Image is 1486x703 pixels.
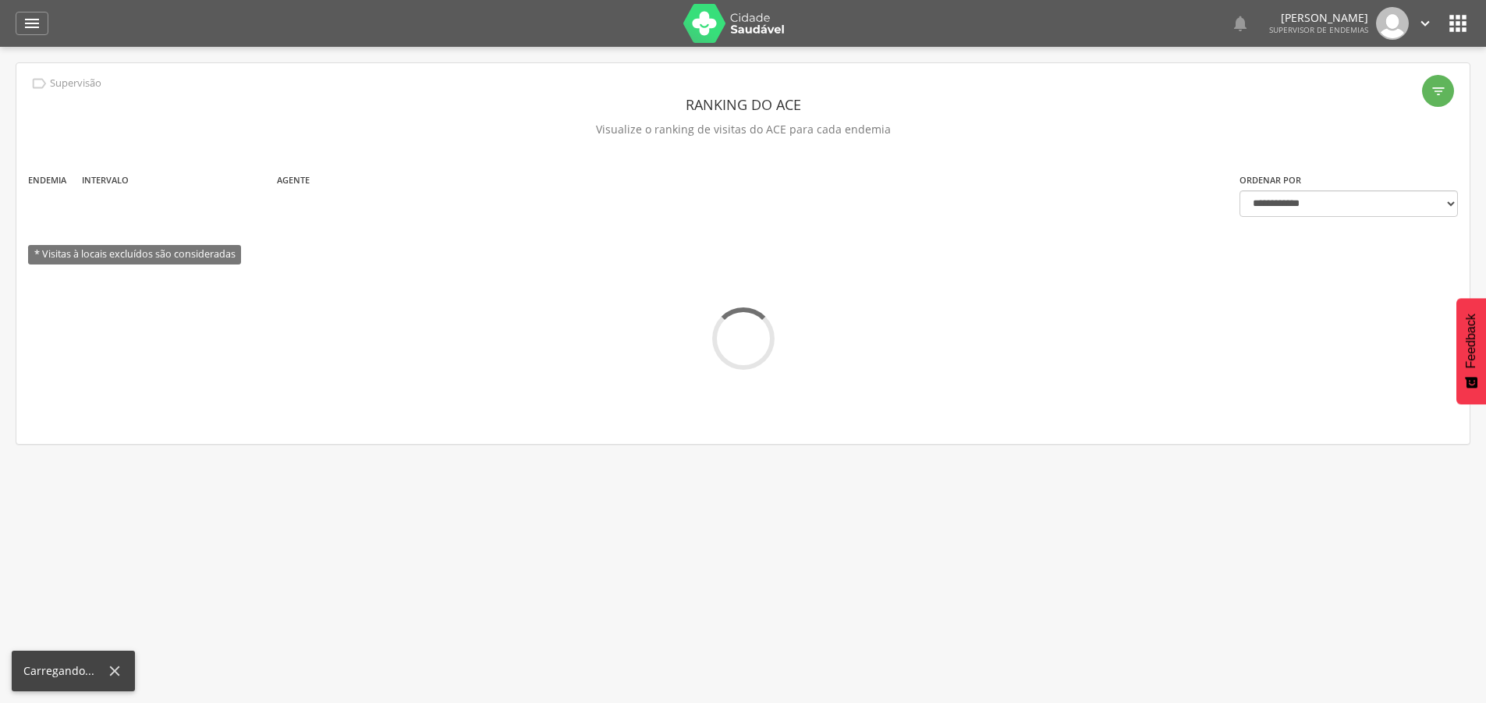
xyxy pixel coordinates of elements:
i:  [30,75,48,92]
span: * Visitas à locais excluídos são consideradas [28,245,241,265]
header: Ranking do ACE [28,91,1458,119]
label: Intervalo [82,174,129,186]
p: [PERSON_NAME] [1269,12,1368,23]
span: Feedback [1464,314,1478,368]
i:  [1431,83,1446,99]
a:  [1417,7,1434,40]
i:  [1231,14,1250,33]
i:  [1445,11,1470,36]
i:  [23,14,41,33]
label: Agente [277,174,310,186]
div: Filtro [1422,75,1454,107]
i:  [1417,15,1434,32]
label: Endemia [28,174,66,186]
p: Supervisão [50,77,101,90]
label: Ordenar por [1240,174,1301,186]
button: Feedback - Mostrar pesquisa [1456,298,1486,404]
p: Visualize o ranking de visitas do ACE para cada endemia [28,119,1458,140]
span: Supervisor de Endemias [1269,24,1368,35]
div: Carregando... [23,663,106,679]
a:  [1231,7,1250,40]
a:  [16,12,48,35]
